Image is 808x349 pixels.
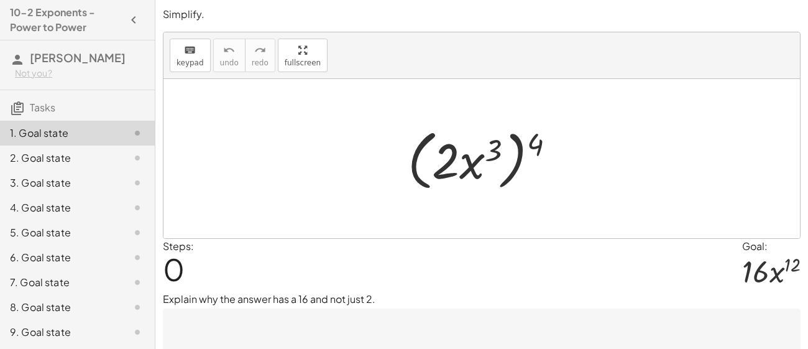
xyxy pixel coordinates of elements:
div: 2. Goal state [10,151,110,165]
i: Task not started. [130,151,145,165]
i: redo [254,43,266,58]
div: Not you? [15,67,145,80]
div: 5. Goal state [10,225,110,240]
span: keypad [177,58,204,67]
span: [PERSON_NAME] [30,50,126,65]
div: 1. Goal state [10,126,110,141]
i: Task not started. [130,250,145,265]
span: undo [220,58,239,67]
button: fullscreen [278,39,328,72]
span: fullscreen [285,58,321,67]
div: 4. Goal state [10,200,110,215]
button: undoundo [213,39,246,72]
p: Explain why the answer has a 16 and not just 2. [163,292,801,307]
i: keyboard [184,43,196,58]
h4: 10-2 Exponents - Power to Power [10,5,122,35]
div: 8. Goal state [10,300,110,315]
i: Task not started. [130,325,145,340]
div: 9. Goal state [10,325,110,340]
span: Tasks [30,101,55,114]
span: redo [252,58,269,67]
i: Task not started. [130,275,145,290]
i: Task not started. [130,126,145,141]
i: Task not started. [130,200,145,215]
button: redoredo [245,39,275,72]
div: 7. Goal state [10,275,110,290]
i: Task not started. [130,225,145,240]
span: 0 [163,250,185,288]
div: 3. Goal state [10,175,110,190]
button: keyboardkeypad [170,39,211,72]
div: Goal: [742,239,801,254]
div: 6. Goal state [10,250,110,265]
label: Steps: [163,240,194,253]
i: Task not started. [130,300,145,315]
i: undo [223,43,235,58]
p: Simplify. [163,7,801,22]
i: Task not started. [130,175,145,190]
